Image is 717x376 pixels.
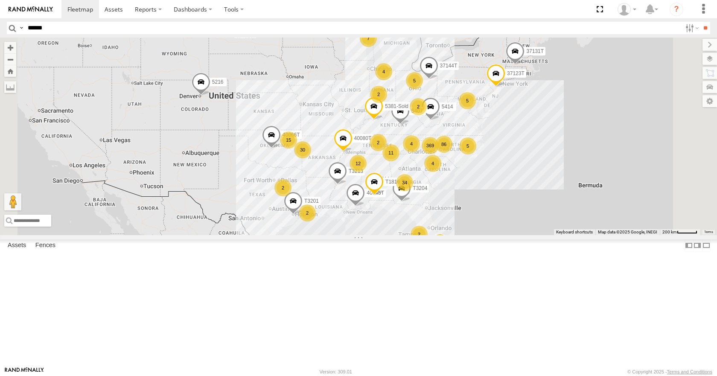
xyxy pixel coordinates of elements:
[667,369,712,374] a: Terms and Conditions
[704,230,713,233] a: Terms (opens in new tab)
[422,137,439,154] div: 369
[440,63,458,69] span: 37144T
[424,155,441,172] div: 4
[3,240,30,252] label: Assets
[702,95,717,107] label: Map Settings
[435,136,452,153] div: 86
[370,86,387,103] div: 2
[413,185,427,191] span: T3204
[212,79,224,85] span: 5216
[382,144,399,161] div: 11
[459,92,476,109] div: 5
[385,104,408,110] span: 5381-Sold
[396,174,413,191] div: 34
[598,230,657,234] span: Map data ©2025 Google, INEGI
[9,6,53,12] img: rand-logo.svg
[507,70,525,76] span: 37123T
[350,155,367,172] div: 12
[685,239,693,252] label: Dock Summary Table to the Left
[410,98,427,115] div: 2
[442,104,453,110] span: 5414
[385,179,400,185] span: T1816
[354,136,372,142] span: 40080T
[375,63,392,80] div: 4
[18,22,25,34] label: Search Query
[526,48,544,54] span: 37131T
[459,137,476,154] div: 5
[280,131,297,149] div: 15
[283,132,300,138] span: 40066T
[615,3,639,16] div: Todd Sigmon
[299,204,316,222] div: 2
[4,65,16,77] button: Zoom Home
[4,53,16,65] button: Zoom out
[403,135,420,152] div: 4
[693,239,702,252] label: Dock Summary Table to the Right
[294,141,311,158] div: 30
[702,239,711,252] label: Hide Summary Table
[4,193,21,210] button: Drag Pegman onto the map to open Street View
[660,229,700,235] button: Map Scale: 200 km per 44 pixels
[349,169,363,175] span: T3213
[360,30,377,47] div: 7
[274,179,291,196] div: 2
[662,230,677,234] span: 200 km
[556,229,593,235] button: Keyboard shortcuts
[304,198,319,204] span: T3201
[670,3,683,16] i: ?
[406,72,423,89] div: 5
[4,81,16,93] label: Measure
[627,369,712,374] div: © Copyright 2025 -
[31,240,60,252] label: Fences
[682,22,700,34] label: Search Filter Options
[5,367,44,376] a: Visit our Website
[370,134,387,151] div: 2
[4,42,16,53] button: Zoom in
[320,369,352,374] div: Version: 309.01
[411,226,428,243] div: 2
